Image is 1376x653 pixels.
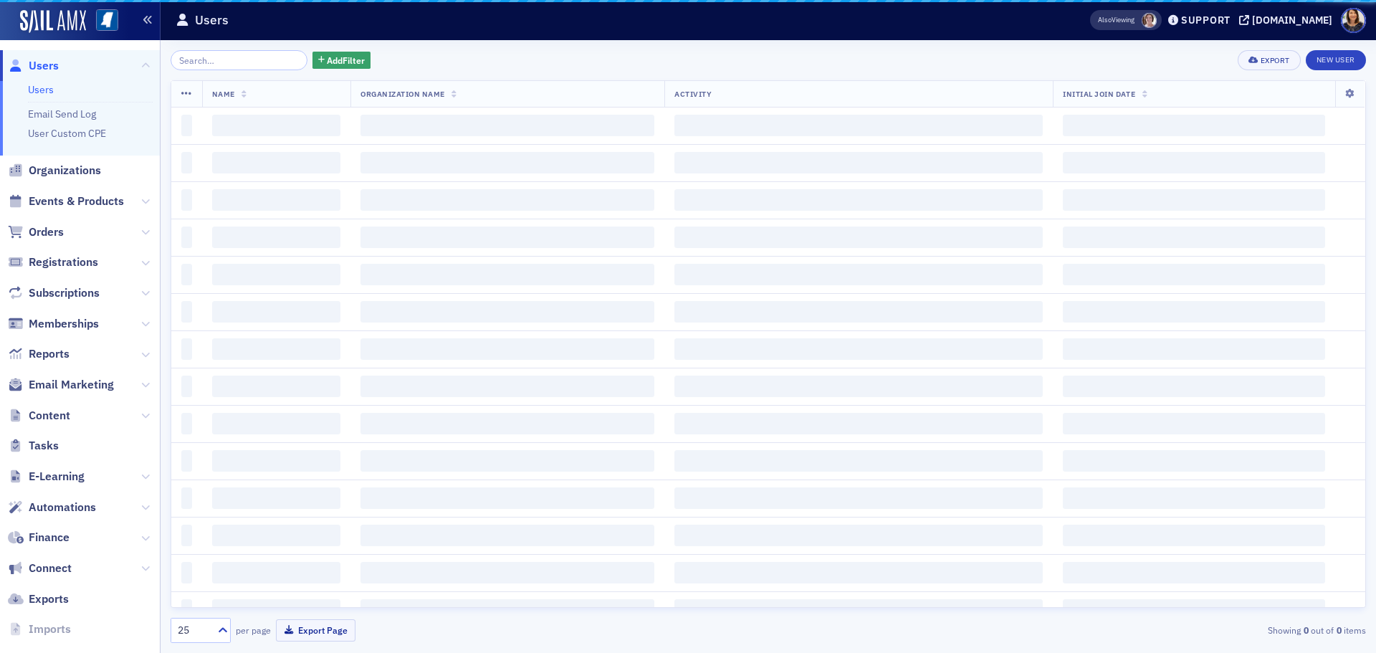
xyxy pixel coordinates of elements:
span: ‌ [181,338,192,360]
button: AddFilter [312,52,371,70]
span: Automations [29,500,96,515]
span: ‌ [1063,562,1325,583]
span: ‌ [181,525,192,546]
span: ‌ [212,227,340,248]
span: ‌ [212,487,340,509]
span: ‌ [1063,376,1325,397]
span: Lydia Carlisle [1142,13,1157,28]
span: ‌ [360,376,654,397]
span: ‌ [212,115,340,136]
span: ‌ [181,599,192,621]
span: ‌ [181,376,192,397]
input: Search… [171,50,307,70]
span: Tasks [29,438,59,454]
span: ‌ [1063,115,1325,136]
span: ‌ [360,115,654,136]
span: ‌ [212,338,340,360]
span: ‌ [674,152,1043,173]
span: ‌ [674,413,1043,434]
span: ‌ [360,338,654,360]
a: Subscriptions [8,285,100,301]
span: ‌ [360,227,654,248]
span: ‌ [181,115,192,136]
span: ‌ [181,264,192,285]
span: ‌ [212,301,340,323]
img: SailAMX [96,9,118,32]
span: ‌ [360,413,654,434]
a: Memberships [8,316,99,332]
span: Initial Join Date [1063,89,1135,99]
span: Organization Name [360,89,445,99]
a: Users [8,58,59,74]
span: Organizations [29,163,101,178]
strong: 0 [1301,624,1311,637]
span: Exports [29,591,69,607]
span: ‌ [181,227,192,248]
span: Registrations [29,254,98,270]
button: Export [1238,50,1300,70]
a: New User [1306,50,1366,70]
span: Memberships [29,316,99,332]
span: ‌ [674,376,1043,397]
span: ‌ [181,152,192,173]
span: ‌ [212,599,340,621]
span: ‌ [212,264,340,285]
div: [DOMAIN_NAME] [1252,14,1332,27]
span: Subscriptions [29,285,100,301]
a: Events & Products [8,194,124,209]
span: ‌ [360,301,654,323]
span: Viewing [1098,15,1134,25]
span: ‌ [1063,525,1325,546]
span: ‌ [1063,152,1325,173]
span: ‌ [1063,413,1325,434]
span: ‌ [1063,227,1325,248]
span: ‌ [674,189,1043,211]
strong: 0 [1334,624,1344,637]
span: ‌ [360,487,654,509]
span: ‌ [360,450,654,472]
a: Automations [8,500,96,515]
span: ‌ [674,562,1043,583]
span: ‌ [1063,264,1325,285]
span: Imports [29,621,71,637]
span: ‌ [212,189,340,211]
img: SailAMX [20,10,86,33]
span: ‌ [1063,487,1325,509]
span: Connect [29,561,72,576]
a: User Custom CPE [28,127,106,140]
button: [DOMAIN_NAME] [1239,15,1337,25]
span: ‌ [1063,450,1325,472]
span: ‌ [674,338,1043,360]
div: 25 [178,623,209,638]
div: Export [1261,57,1290,65]
a: Email Send Log [28,108,96,120]
a: Tasks [8,438,59,454]
span: ‌ [360,152,654,173]
span: ‌ [212,525,340,546]
span: ‌ [674,264,1043,285]
span: ‌ [360,264,654,285]
span: Profile [1341,8,1366,33]
a: Content [8,408,70,424]
span: Finance [29,530,70,545]
span: ‌ [360,525,654,546]
span: ‌ [181,301,192,323]
span: ‌ [212,562,340,583]
a: Connect [8,561,72,576]
span: ‌ [1063,189,1325,211]
span: Reports [29,346,70,362]
span: ‌ [360,562,654,583]
a: Organizations [8,163,101,178]
span: E-Learning [29,469,85,485]
span: ‌ [181,487,192,509]
a: View Homepage [86,9,118,34]
span: ‌ [212,450,340,472]
span: ‌ [360,189,654,211]
span: ‌ [674,301,1043,323]
span: ‌ [674,115,1043,136]
a: Exports [8,591,69,607]
span: ‌ [212,152,340,173]
span: ‌ [212,376,340,397]
a: Email Marketing [8,377,114,393]
span: ‌ [181,450,192,472]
